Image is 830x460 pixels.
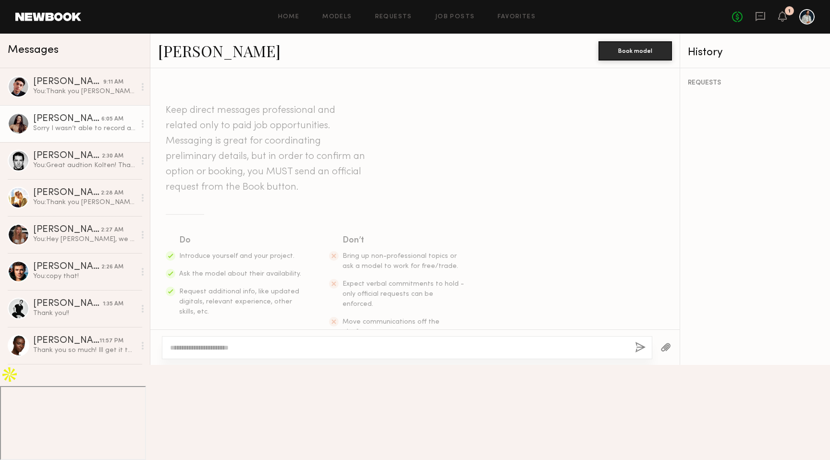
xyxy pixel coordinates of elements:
span: Ask the model about their availability. [179,271,301,277]
div: [PERSON_NAME] [33,225,101,235]
a: Favorites [498,14,536,20]
div: REQUESTS [688,80,822,86]
a: Home [278,14,300,20]
div: 11:57 PM [99,337,123,346]
a: [PERSON_NAME] [158,40,281,61]
div: Do [179,234,302,247]
a: Requests [375,14,412,20]
div: [PERSON_NAME] [33,114,101,124]
div: [PERSON_NAME] [33,77,103,87]
div: [PERSON_NAME] [33,188,101,198]
div: [PERSON_NAME] [33,299,103,309]
div: Sorry I wasn’t able to record anything before my flight. I’ll have it to you first thing [DATE] m... [33,124,135,133]
div: 6:05 AM [101,115,123,124]
div: 2:27 AM [101,226,123,235]
div: 9:11 AM [103,78,123,87]
div: Thank you so much! Ill get it to you asap! [33,346,135,355]
button: Book model [598,41,672,61]
div: 1:35 AM [103,300,123,309]
div: [PERSON_NAME] [33,151,102,161]
span: Messages [8,45,59,56]
div: You: Thank you [PERSON_NAME]! Looking forward to it! [33,198,135,207]
header: Keep direct messages professional and related only to paid job opportunities. Messaging is great ... [166,103,367,195]
div: 2:26 AM [101,263,123,272]
a: Job Posts [435,14,475,20]
div: Don’t [342,234,465,247]
span: Move communications off the platform. [342,319,439,335]
a: Book model [598,46,672,54]
div: 1 [788,9,791,14]
span: Bring up non-professional topics or ask a model to work for free/trade. [342,253,458,269]
div: 2:28 AM [101,189,123,198]
div: You: Thank you [PERSON_NAME]! [33,87,135,96]
span: Request additional info, like updated digitals, relevant experience, other skills, etc. [179,289,299,315]
div: Thank you!! [33,309,135,318]
a: Models [322,14,352,20]
div: You: Hey [PERSON_NAME], we are forsure filming the 20th and 21st :/ [33,235,135,244]
div: [PERSON_NAME] [33,336,99,346]
span: Introduce yourself and your project. [179,253,294,259]
div: You: copy that! [33,272,135,281]
span: Expect verbal commitments to hold - only official requests can be enforced. [342,281,464,307]
div: You: Great audtion Kolten! Thank you! We will be in touch [33,161,135,170]
div: 2:30 AM [102,152,123,161]
div: [PERSON_NAME] [33,262,101,272]
div: History [688,47,822,58]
